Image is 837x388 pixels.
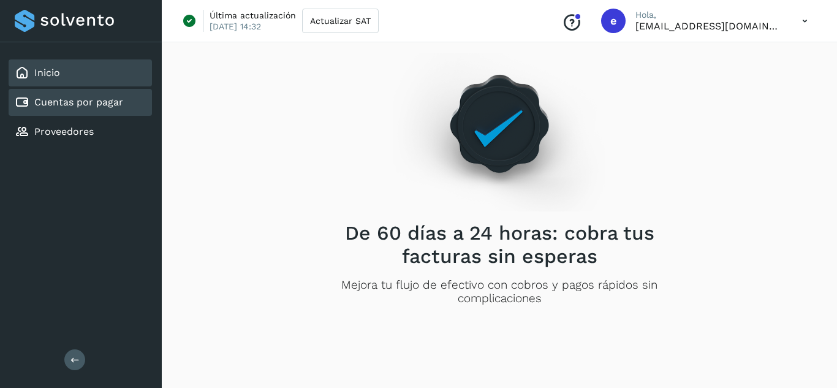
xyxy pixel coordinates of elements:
[9,59,152,86] div: Inicio
[9,89,152,116] div: Cuentas por pagar
[635,20,782,32] p: eestrada@grupo-gmx.com
[635,10,782,20] p: Hola,
[210,10,296,21] p: Última actualización
[393,32,605,211] img: Empty state image
[325,221,674,268] h2: De 60 días a 24 horas: cobra tus facturas sin esperas
[302,9,379,33] button: Actualizar SAT
[310,17,371,25] span: Actualizar SAT
[9,118,152,145] div: Proveedores
[34,126,94,137] a: Proveedores
[34,96,123,108] a: Cuentas por pagar
[210,21,261,32] p: [DATE] 14:32
[34,67,60,78] a: Inicio
[325,278,674,306] p: Mejora tu flujo de efectivo con cobros y pagos rápidos sin complicaciones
